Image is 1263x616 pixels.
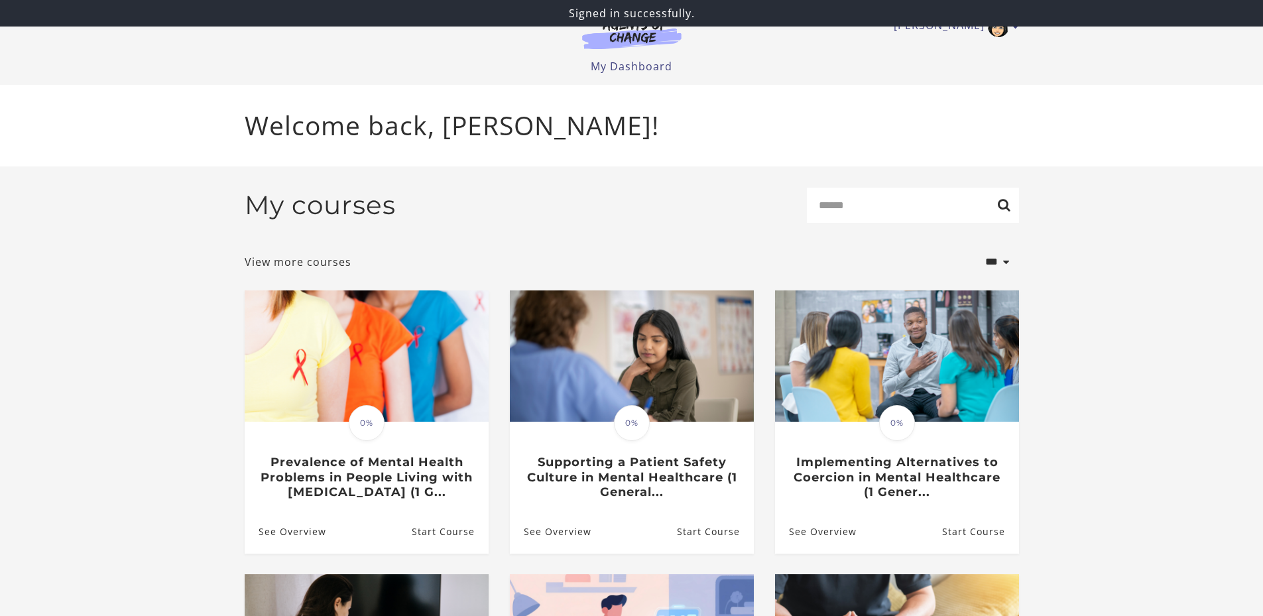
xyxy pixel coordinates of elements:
[245,510,326,553] a: Prevalence of Mental Health Problems in People Living with HIV (1 G...: See Overview
[510,510,591,553] a: Supporting a Patient Safety Culture in Mental Healthcare (1 General...: See Overview
[591,59,672,74] a: My Dashboard
[411,510,488,553] a: Prevalence of Mental Health Problems in People Living with HIV (1 G...: Resume Course
[245,106,1019,145] p: Welcome back, [PERSON_NAME]!
[775,510,857,553] a: Implementing Alternatives to Coercion in Mental Healthcare (1 Gener...: See Overview
[5,5,1258,21] p: Signed in successfully.
[568,19,695,49] img: Agents of Change Logo
[524,455,739,500] h3: Supporting a Patient Safety Culture in Mental Healthcare (1 General...
[349,405,385,441] span: 0%
[614,405,650,441] span: 0%
[259,455,474,500] h3: Prevalence of Mental Health Problems in People Living with [MEDICAL_DATA] (1 G...
[676,510,753,553] a: Supporting a Patient Safety Culture in Mental Healthcare (1 General...: Resume Course
[894,16,1012,37] a: Toggle menu
[245,254,351,270] a: View more courses
[245,190,396,221] h2: My courses
[879,405,915,441] span: 0%
[941,510,1018,553] a: Implementing Alternatives to Coercion in Mental Healthcare (1 Gener...: Resume Course
[789,455,1004,500] h3: Implementing Alternatives to Coercion in Mental Healthcare (1 Gener...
